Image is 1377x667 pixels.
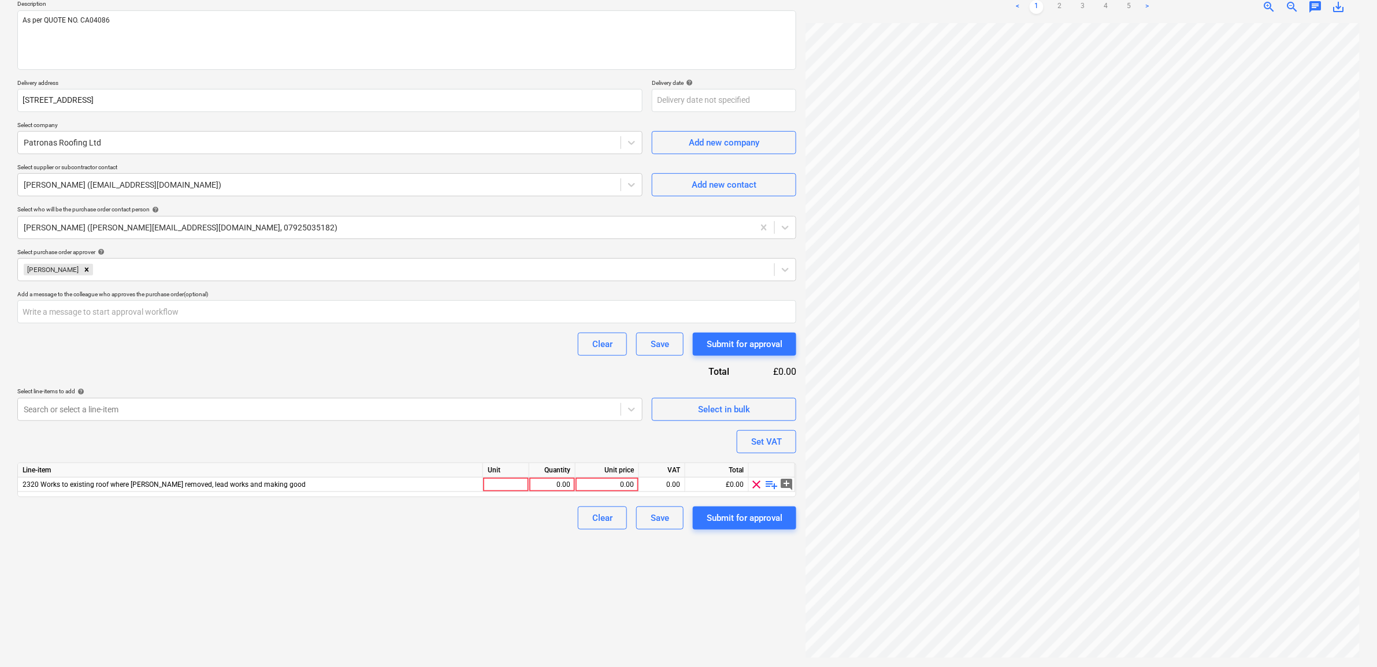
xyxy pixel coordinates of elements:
[24,264,80,275] div: [PERSON_NAME]
[780,478,794,491] span: add_comment
[23,480,306,489] span: 2320 Works to existing roof where chimney removed, lead works and making good
[646,365,748,378] div: Total
[150,206,159,213] span: help
[592,337,613,352] div: Clear
[17,387,643,395] div: Select line-items to add
[75,388,84,395] span: help
[651,511,669,526] div: Save
[576,463,639,478] div: Unit price
[639,463,685,478] div: VAT
[17,10,796,70] textarea: As per QUOTE NO. CA04086
[578,333,627,356] button: Clear
[529,463,576,478] div: Quantity
[765,478,779,491] span: playlist_add
[707,337,782,352] div: Submit for approval
[652,131,796,154] button: Add new company
[17,248,796,256] div: Select purchase order approver
[751,434,782,449] div: Set VAT
[17,206,796,213] div: Select who will be the purchase order contact person
[685,463,749,478] div: Total
[17,290,796,298] div: Add a message to the colleague who approves the purchase order (optional)
[748,365,797,378] div: £0.00
[707,511,782,526] div: Submit for approval
[578,506,627,530] button: Clear
[652,398,796,421] button: Select in bulk
[636,506,684,530] button: Save
[592,511,613,526] div: Clear
[689,135,759,150] div: Add new company
[651,337,669,352] div: Save
[693,506,796,530] button: Submit for approval
[17,121,643,131] p: Select company
[636,333,684,356] button: Save
[483,463,529,478] div: Unit
[698,402,750,417] div: Select in bulk
[580,478,634,492] div: 0.00
[17,163,643,173] p: Select supplier or subcontractor contact
[644,478,680,492] div: 0.00
[17,300,796,323] input: Write a message to start approval workflow
[534,478,570,492] div: 0.00
[95,248,105,255] span: help
[684,79,693,86] span: help
[652,79,796,87] div: Delivery date
[652,173,796,196] button: Add new contact
[750,478,764,491] span: clear
[17,89,643,112] input: Delivery address
[80,264,93,275] div: Remove Sam Cornford
[685,478,749,492] div: £0.00
[693,333,796,356] button: Submit for approval
[652,89,796,112] input: Delivery date not specified
[18,463,483,478] div: Line-item
[17,79,643,89] p: Delivery address
[692,177,756,192] div: Add new contact
[737,430,796,453] button: Set VAT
